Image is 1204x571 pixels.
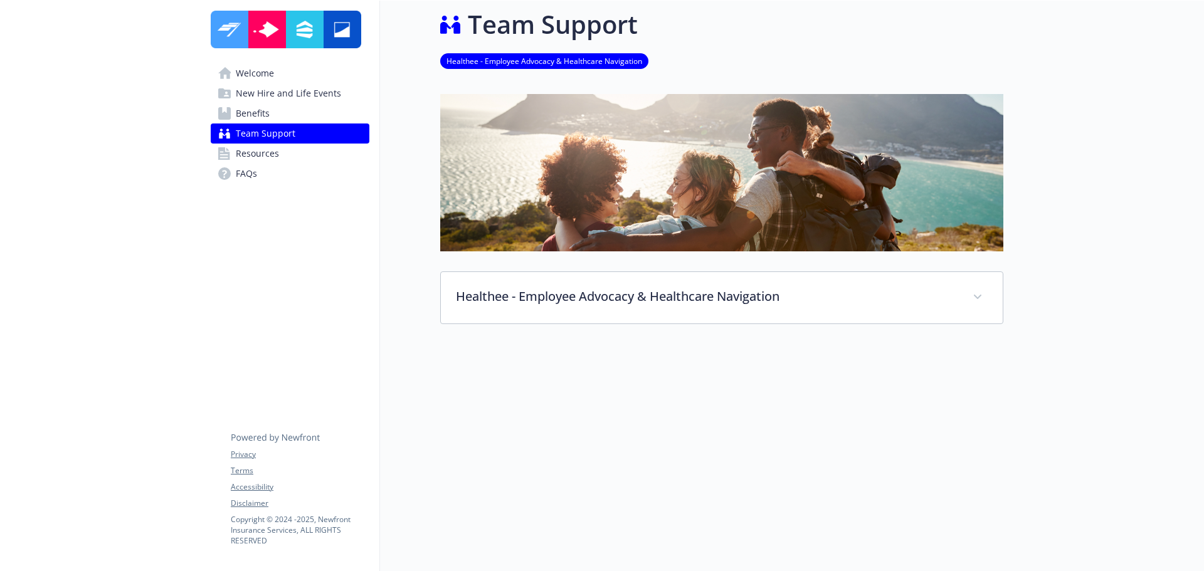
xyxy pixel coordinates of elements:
[236,144,279,164] span: Resources
[231,449,369,460] a: Privacy
[236,164,257,184] span: FAQs
[211,103,369,123] a: Benefits
[211,144,369,164] a: Resources
[441,272,1003,323] div: Healthee - Employee Advocacy & Healthcare Navigation
[211,63,369,83] a: Welcome
[468,6,638,43] h1: Team Support
[231,514,369,546] p: Copyright © 2024 - 2025 , Newfront Insurance Services, ALL RIGHTS RESERVED
[456,287,958,306] p: Healthee - Employee Advocacy & Healthcare Navigation
[211,83,369,103] a: New Hire and Life Events
[236,103,270,123] span: Benefits
[231,498,369,509] a: Disclaimer
[211,123,369,144] a: Team Support
[231,481,369,493] a: Accessibility
[440,94,1003,251] img: team support page banner
[440,55,648,66] a: Healthee - Employee Advocacy & Healthcare Navigation
[236,83,341,103] span: New Hire and Life Events
[236,63,274,83] span: Welcome
[236,123,295,144] span: Team Support
[231,465,369,476] a: Terms
[211,164,369,184] a: FAQs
